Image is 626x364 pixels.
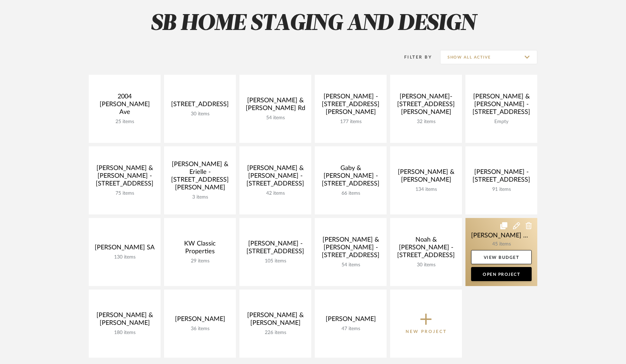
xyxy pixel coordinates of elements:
p: New Project [406,328,447,335]
div: 30 items [170,111,230,117]
div: [PERSON_NAME] SA [94,244,155,254]
div: [PERSON_NAME] [170,315,230,326]
div: Gaby & [PERSON_NAME] -[STREET_ADDRESS] [320,164,381,190]
div: 54 items [245,115,306,121]
div: [PERSON_NAME] & Erielle - [STREET_ADDRESS][PERSON_NAME] [170,160,230,194]
div: 30 items [396,262,456,268]
div: 75 items [94,190,155,196]
div: 180 items [94,330,155,336]
div: 32 items [396,119,456,125]
div: [PERSON_NAME] [320,315,381,326]
div: 54 items [320,262,381,268]
div: 226 items [245,330,306,336]
div: [PERSON_NAME] & [PERSON_NAME] - [STREET_ADDRESS] [94,164,155,190]
a: View Budget [471,250,532,264]
div: 105 items [245,258,306,264]
div: 66 items [320,190,381,196]
div: [PERSON_NAME] - [STREET_ADDRESS] [245,240,306,258]
div: 29 items [170,258,230,264]
div: 91 items [471,187,532,193]
div: [PERSON_NAME] & [PERSON_NAME] [94,311,155,330]
div: 130 items [94,254,155,260]
div: 3 items [170,194,230,200]
div: [PERSON_NAME] - [STREET_ADDRESS][PERSON_NAME] [320,93,381,119]
button: New Project [390,290,462,358]
div: 47 items [320,326,381,332]
div: [PERSON_NAME]- [STREET_ADDRESS][PERSON_NAME] [396,93,456,119]
div: 2004 [PERSON_NAME] Ave [94,93,155,119]
div: [PERSON_NAME] & [PERSON_NAME] -[STREET_ADDRESS] [245,164,306,190]
div: 36 items [170,326,230,332]
div: [PERSON_NAME] & [PERSON_NAME] - [STREET_ADDRESS] [320,236,381,262]
div: 42 items [245,190,306,196]
div: Noah & [PERSON_NAME] - [STREET_ADDRESS] [396,236,456,262]
div: 25 items [94,119,155,125]
div: KW Classic Properties [170,240,230,258]
div: Filter By [395,54,432,61]
div: [PERSON_NAME] & [PERSON_NAME] -[STREET_ADDRESS] [471,93,532,119]
div: [STREET_ADDRESS] [170,101,230,111]
div: 134 items [396,187,456,193]
div: [PERSON_NAME] & [PERSON_NAME] Rd [245,97,306,115]
div: [PERSON_NAME] & [PERSON_NAME] [396,168,456,187]
div: [PERSON_NAME] & [PERSON_NAME] [245,311,306,330]
div: 177 items [320,119,381,125]
div: [PERSON_NAME] - [STREET_ADDRESS] [471,168,532,187]
a: Open Project [471,267,532,281]
div: Empty [471,119,532,125]
h2: SB HOME STAGING AND DESIGN [60,11,566,37]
